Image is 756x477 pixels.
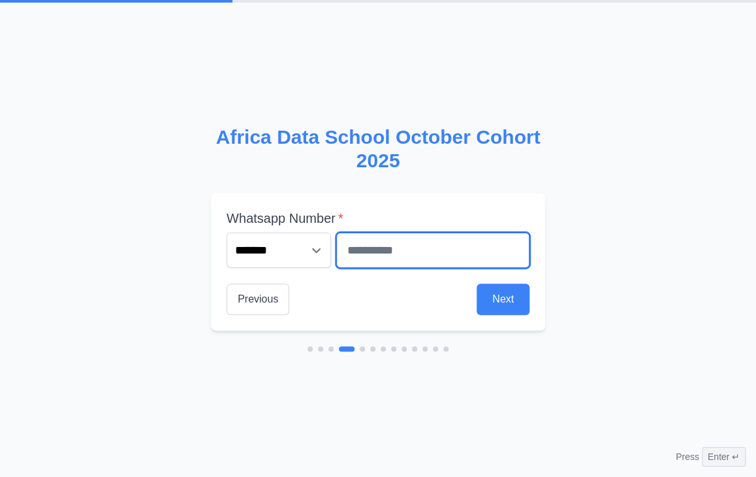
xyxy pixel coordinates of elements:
label: Whatsapp Number [227,209,529,227]
div: Press [676,447,746,467]
h2: Africa Data School October Cohort 2025 [211,125,545,173]
span: Enter ↵ [702,447,746,467]
button: Previous [227,284,289,315]
button: Next [477,284,529,315]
